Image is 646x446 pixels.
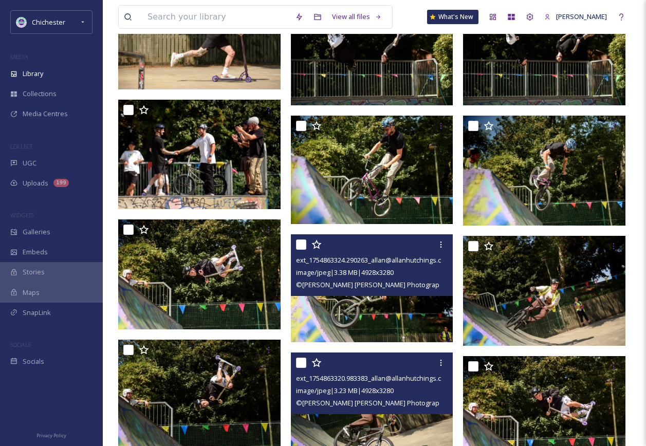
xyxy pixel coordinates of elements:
[23,288,40,298] span: Maps
[23,267,45,277] span: Stories
[23,227,50,237] span: Galleries
[296,268,394,277] span: image/jpeg | 3.38 MB | 4928 x 3280
[23,69,43,79] span: Library
[10,53,28,61] span: MEDIA
[23,178,48,188] span: Uploads
[23,308,51,318] span: SnapLink
[296,373,502,383] span: ext_1754863320.983383_allan@allanhutchings.com-060708-1709.jpg
[36,432,66,439] span: Privacy Policy
[296,398,645,407] span: © [PERSON_NAME] [PERSON_NAME] Photography [PERSON_NAME][EMAIL_ADDRESS][DOMAIN_NAME] 07919520340
[16,17,27,27] img: Logo_of_Chichester_District_Council.png
[10,142,32,150] span: COLLECT
[23,109,68,119] span: Media Centres
[32,17,65,27] span: Chichester
[118,100,283,210] img: ext_1754863326.720229_allan@allanhutchings.com-060708-1694.jpg
[427,10,478,24] a: What's New
[23,247,48,257] span: Embeds
[463,116,628,226] img: ext_1754863327.144606_allan@allanhutchings.com-060708-1699.jpg
[23,357,44,366] span: Socials
[142,6,290,28] input: Search your library
[10,211,34,219] span: WIDGETS
[539,7,612,27] a: [PERSON_NAME]
[23,89,57,99] span: Collections
[36,429,66,441] a: Privacy Policy
[23,158,36,168] span: UGC
[10,341,31,348] span: SOCIALS
[296,386,394,395] span: image/jpeg | 3.23 MB | 4928 x 3280
[53,179,69,187] div: 199
[556,12,607,21] span: [PERSON_NAME]
[296,280,645,289] span: © [PERSON_NAME] [PERSON_NAME] Photography [PERSON_NAME][EMAIL_ADDRESS][DOMAIN_NAME] 07919520340
[463,236,628,346] img: ext_1754863323.505625_allan@allanhutchings.com-060708-1707.jpg
[291,116,453,224] img: ext_1754863327.415081_allan@allanhutchings.com-060708-1696.jpg
[327,7,387,27] a: View all files
[296,255,502,265] span: ext_1754863324.290263_allan@allanhutchings.com-060708-1704.jpg
[118,219,283,329] img: ext_1754863321.173448_allan@allanhutchings.com-060708-1712.jpg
